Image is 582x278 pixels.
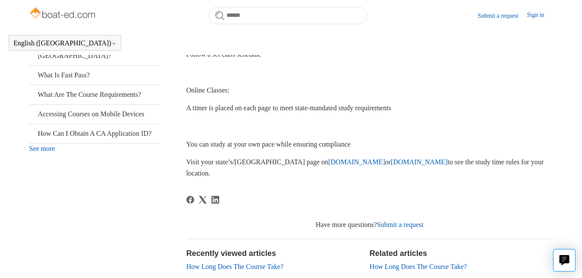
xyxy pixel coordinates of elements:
[186,51,261,58] span: Follow a set class schedule
[29,124,160,143] a: How Can I Obtain A CA Application ID?
[186,248,361,259] h2: Recently viewed articles
[199,196,207,204] svg: Share this page on X Corp
[186,220,553,230] div: Have more questions?
[29,145,55,152] a: See more
[377,221,424,228] a: Submit a request
[370,263,467,270] a: How Long Does The Course Take?
[186,86,230,94] span: Online Classes:
[29,66,160,85] a: What Is Fast Pass?
[211,196,219,204] svg: Share this page on LinkedIn
[199,196,207,204] a: X Corp
[527,10,553,21] a: Sign in
[391,158,448,166] a: [DOMAIN_NAME]
[328,158,385,166] a: [DOMAIN_NAME]
[186,104,391,112] span: A timer is placed on each page to meet state-mandated study requirements
[29,105,160,124] a: Accessing Courses on Mobile Devices
[553,249,576,272] button: Live chat
[29,85,160,104] a: What Are The Course Requirements?
[186,196,194,204] svg: Share this page on Facebook
[186,196,194,204] a: Facebook
[478,11,527,20] a: Submit a request
[209,7,367,24] input: Search
[211,196,219,204] a: LinkedIn
[186,141,351,148] span: You can study at your own pace while ensuring compliance
[370,248,553,259] h2: Related articles
[29,5,98,22] img: Boat-Ed Help Center home page
[186,158,544,177] span: Visit your state’s/[GEOGRAPHIC_DATA] page on or to see the study time rules for your location.
[186,263,283,270] a: How Long Does The Course Take?
[13,39,116,47] button: English ([GEOGRAPHIC_DATA])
